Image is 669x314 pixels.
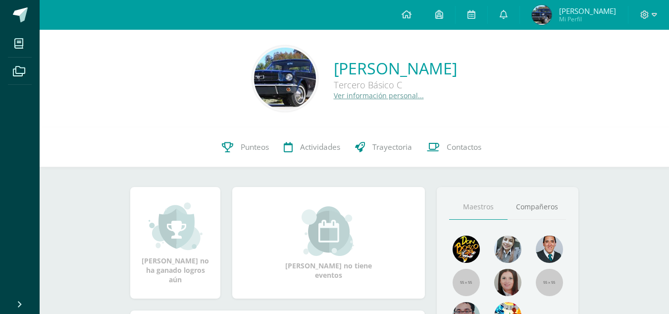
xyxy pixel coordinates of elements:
[447,142,481,152] span: Contactos
[532,5,552,25] img: b940d4f7a9fa58d7d3839923c49fcf79.png
[300,142,340,152] span: Actividades
[494,269,521,296] img: 67c3d6f6ad1c930a517675cdc903f95f.png
[536,236,563,263] img: eec80b72a0218df6e1b0c014193c2b59.png
[453,269,480,296] img: 55x55
[559,15,616,23] span: Mi Perfil
[494,236,521,263] img: 45bd7986b8947ad7e5894cbc9b781108.png
[372,142,412,152] span: Trayectoria
[276,127,348,167] a: Actividades
[419,127,489,167] a: Contactos
[536,269,563,296] img: 55x55
[334,91,424,100] a: Ver información personal...
[149,201,203,251] img: achievement_small.png
[449,194,508,220] a: Maestros
[334,58,457,79] a: [PERSON_NAME]
[279,206,378,280] div: [PERSON_NAME] no tiene eventos
[453,236,480,263] img: 29fc2a48271e3f3676cb2cb292ff2552.png
[302,206,356,256] img: event_small.png
[214,127,276,167] a: Punteos
[559,6,616,16] span: [PERSON_NAME]
[508,194,566,220] a: Compañeros
[254,48,316,110] img: 9172a011f9900e1aed5b312331a08a17.png
[348,127,419,167] a: Trayectoria
[140,201,210,284] div: [PERSON_NAME] no ha ganado logros aún
[334,79,457,91] div: Tercero Básico C
[241,142,269,152] span: Punteos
